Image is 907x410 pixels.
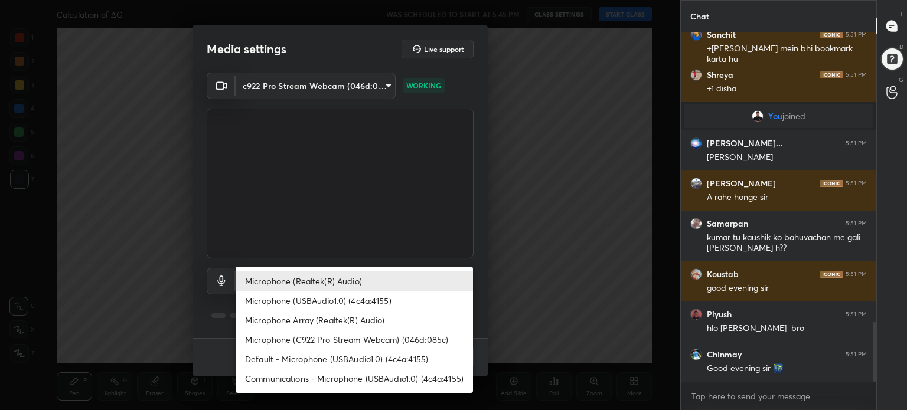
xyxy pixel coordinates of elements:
[236,310,473,330] li: Microphone Array (Realtek(R) Audio)
[236,349,473,369] li: Default - Microphone (USBAudio1.0) (4c4a:4155)
[236,271,473,291] li: Microphone (Realtek(R) Audio)
[236,291,473,310] li: Microphone (USBAudio1.0) (4c4a:4155)
[236,369,473,388] li: Communications - Microphone (USBAudio1.0) (4c4a:4155)
[236,330,473,349] li: Microphone (C922 Pro Stream Webcam) (046d:085c)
